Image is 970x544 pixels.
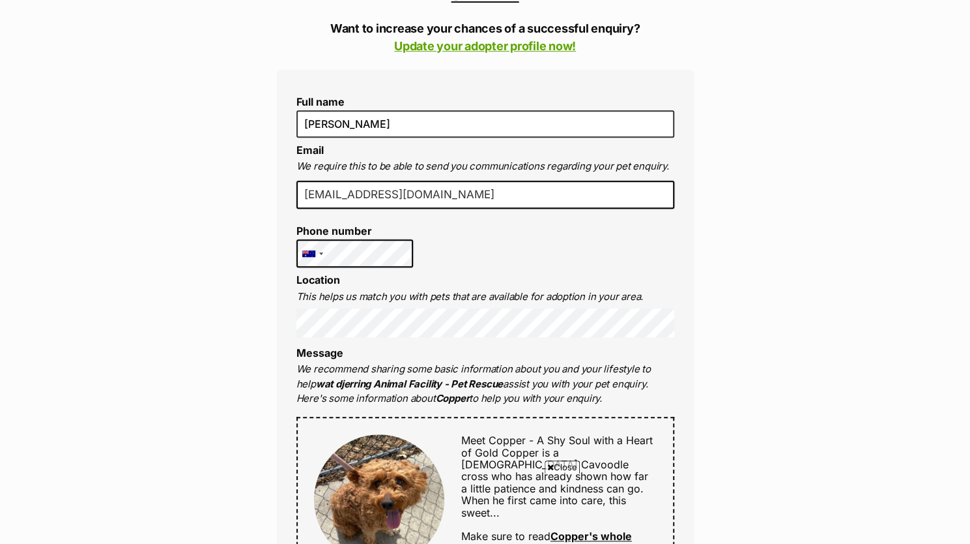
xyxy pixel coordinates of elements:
[394,39,576,53] a: Update your adopter profile now!
[461,446,648,519] span: Copper is a [DEMOGRAPHIC_DATA] Cavoodle cross who has already shown how far a little patience and...
[296,144,324,157] label: Email
[296,110,674,138] input: E.g. Jimmy Chew
[297,240,327,267] div: Australia: +61
[277,20,694,55] p: Want to increase your chances of a successful enquiry?
[296,273,340,286] label: Location
[296,346,343,359] label: Message
[296,362,674,406] p: We recommend sharing some basic information about you and your lifestyle to help assist you with ...
[435,392,469,404] strong: Copper
[296,96,674,108] label: Full name
[296,290,674,305] p: This helps us match you with pets that are available for adoption in your area.
[248,479,722,537] iframe: Advertisement
[296,159,674,174] p: We require this to be able to send you communications regarding your pet enquiry.
[545,461,580,474] span: Close
[316,378,503,390] strong: wat djerring Animal Facility - Pet Rescue
[296,225,414,237] label: Phone number
[461,434,653,459] span: Meet Copper - A Shy Soul with a Heart of Gold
